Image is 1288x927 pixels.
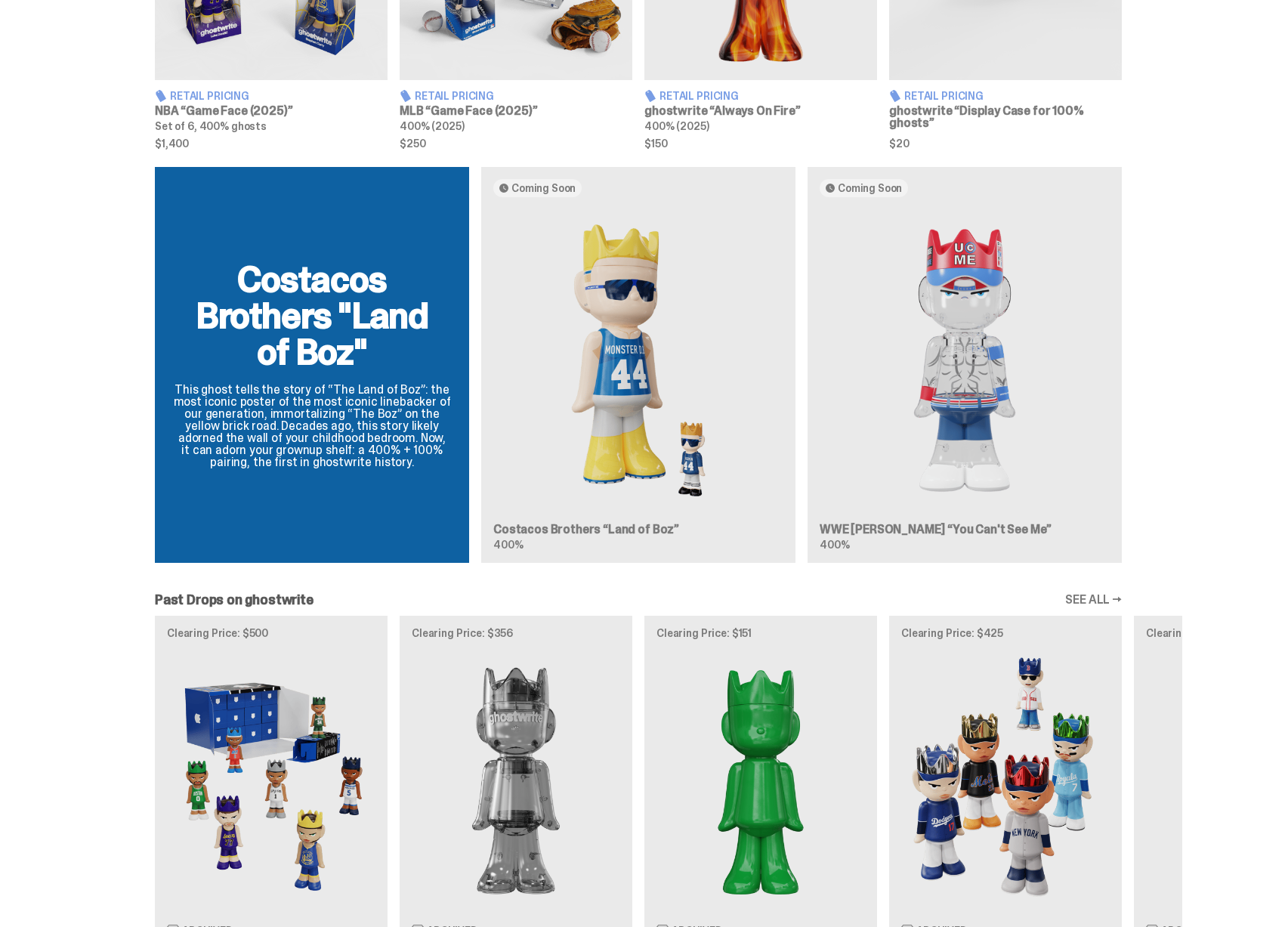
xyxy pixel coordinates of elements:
span: Retail Pricing [659,91,739,101]
p: Clearing Price: $356 [412,628,620,638]
span: 400% [820,538,849,552]
span: Retail Pricing [904,91,984,101]
span: $150 [644,138,877,149]
span: 400% (2025) [400,119,464,133]
img: You Can't See Me [820,209,1110,511]
p: Clearing Price: $425 [901,628,1110,638]
h3: NBA “Game Face (2025)” [155,105,388,117]
p: Clearing Price: $500 [167,628,375,638]
img: Two [412,650,620,911]
span: Coming Soon [838,182,902,194]
span: $1,400 [155,138,388,149]
h2: Costacos Brothers "Land of Boz" [173,261,451,370]
span: Retail Pricing [415,91,494,101]
a: SEE ALL → [1065,594,1122,606]
p: This ghost tells the story of “The Land of Boz”: the most iconic poster of the most iconic lineba... [173,384,451,468]
h2: Past Drops on ghostwrite [155,593,314,607]
h3: WWE [PERSON_NAME] “You Can't See Me” [820,524,1110,536]
img: Game Face (2025) [901,650,1110,911]
h3: ghostwrite “Always On Fire” [644,105,877,117]
span: Coming Soon [511,182,576,194]
span: Set of 6, 400% ghosts [155,119,267,133]
h3: ghostwrite “Display Case for 100% ghosts” [889,105,1122,129]
h3: MLB “Game Face (2025)” [400,105,632,117]
h3: Costacos Brothers “Land of Boz” [493,524,783,536]
img: Land of Boz [493,209,783,511]
span: $250 [400,138,632,149]
span: 400% (2025) [644,119,709,133]
p: Clearing Price: $151 [656,628,865,638]
span: Retail Pricing [170,91,249,101]
img: Schrödinger's ghost: Sunday Green [656,650,865,911]
img: Game Face (2025) [167,650,375,911]
span: 400% [493,538,523,552]
span: $20 [889,138,1122,149]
